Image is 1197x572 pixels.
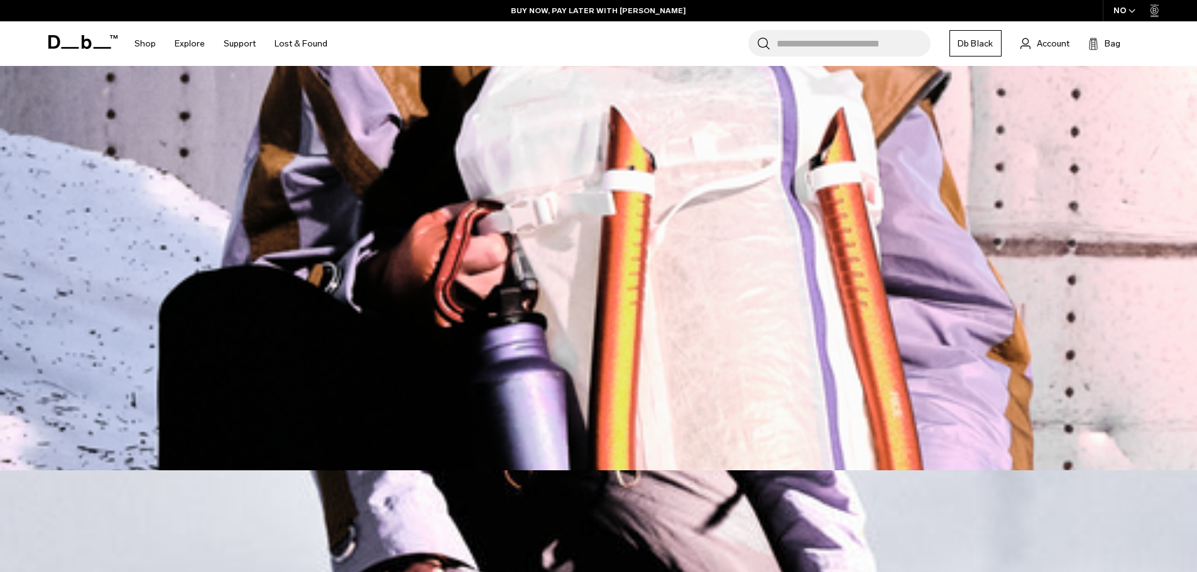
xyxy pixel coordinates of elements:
nav: Main Navigation [125,21,337,66]
span: Account [1037,37,1069,50]
a: Lost & Found [275,21,327,66]
a: Shop [134,21,156,66]
a: Db Black [949,30,1002,57]
a: Support [224,21,256,66]
a: Explore [175,21,205,66]
span: Bag [1105,37,1120,50]
a: Account [1020,36,1069,51]
button: Bag [1088,36,1120,51]
a: BUY NOW, PAY LATER WITH [PERSON_NAME] [511,5,686,16]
